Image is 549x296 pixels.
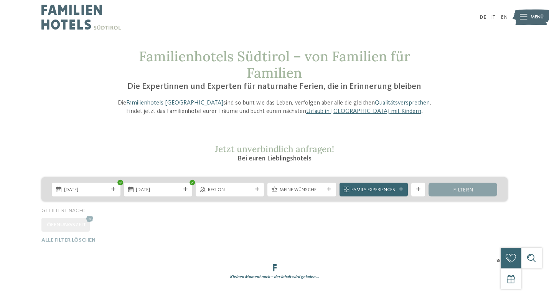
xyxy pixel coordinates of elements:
[480,15,486,20] a: DE
[110,99,439,116] p: Die sind so bunt wie das Leben, verfolgen aber alle die gleichen . Findet jetzt das Familienhotel...
[496,257,501,264] span: 18
[208,186,252,193] span: Region
[491,15,495,20] a: IT
[501,15,508,20] a: EN
[280,186,324,193] span: Meine Wünsche
[127,82,421,91] span: Die Expertinnen und Experten für naturnahe Ferien, die in Erinnerung bleiben
[64,186,108,193] span: [DATE]
[306,108,421,114] a: Urlaub in [GEOGRAPHIC_DATA] mit Kindern
[237,155,312,162] span: Bei euren Lieblingshotels
[36,274,513,280] div: Kleinen Moment noch – der Inhalt wird geladen …
[351,186,396,193] span: Family Experiences
[126,100,223,106] a: Familienhotels [GEOGRAPHIC_DATA]
[139,47,410,82] span: Familienhotels Südtirol – von Familien für Familien
[215,143,334,154] span: Jetzt unverbindlich anfragen!
[136,186,180,193] span: [DATE]
[531,14,544,21] span: Menü
[375,100,430,106] a: Qualitätsversprechen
